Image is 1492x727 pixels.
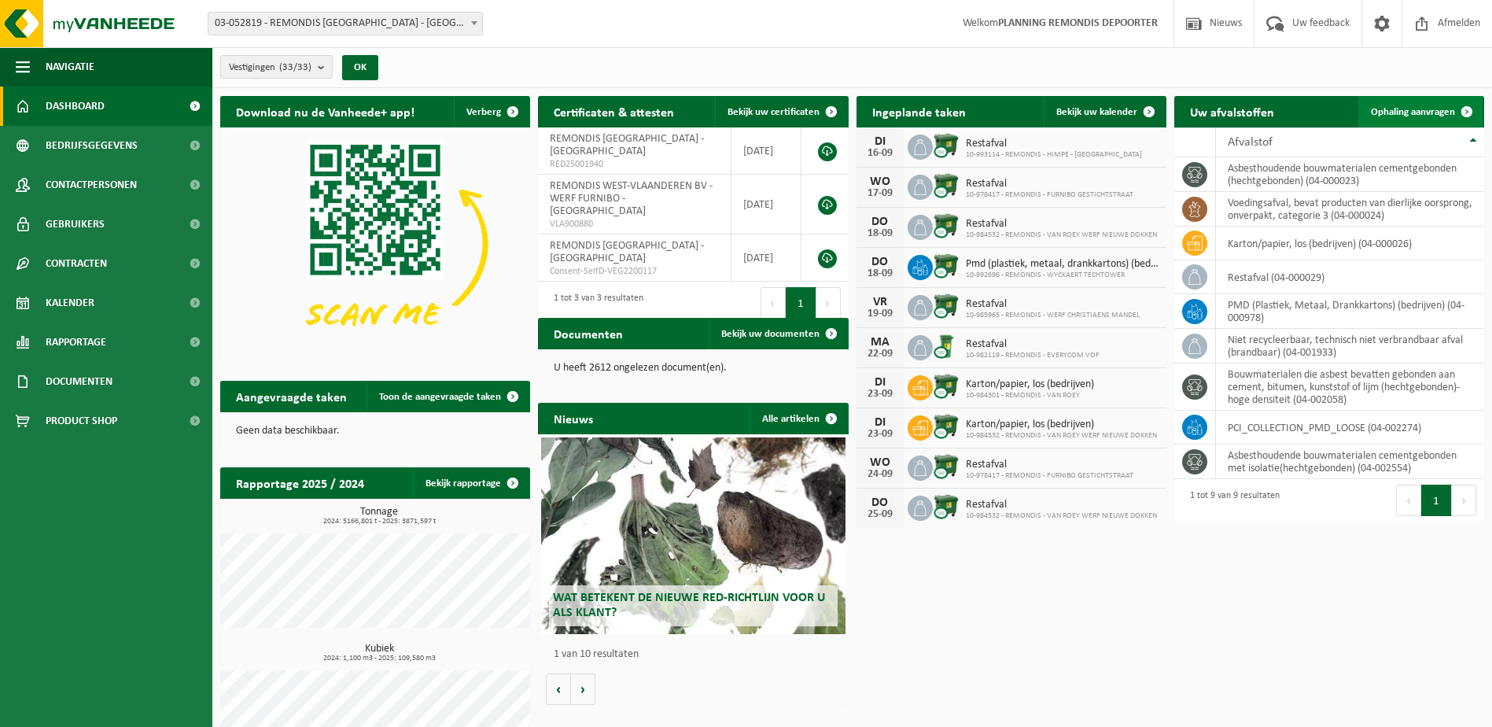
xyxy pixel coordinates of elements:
[966,459,1133,471] span: Restafval
[1371,107,1455,117] span: Ophaling aanvragen
[933,212,960,239] img: WB-1100-CU
[933,172,960,199] img: WB-1100-CU
[228,655,530,662] span: 2024: 1,100 m3 - 2025: 109,580 m3
[46,165,137,205] span: Contactpersonen
[1421,485,1452,516] button: 1
[966,311,1140,320] span: 10-985965 - REMONDIS - WERF CHRISTIAENS MANDEL
[966,138,1142,150] span: Restafval
[966,391,1094,400] span: 10-984301 - REMONDIS - VAN ROEY
[864,135,896,148] div: DI
[864,296,896,308] div: VR
[966,499,1157,511] span: Restafval
[46,126,138,165] span: Bedrijfsgegevens
[546,286,643,320] div: 1 tot 3 van 3 resultaten
[46,87,105,126] span: Dashboard
[413,467,529,499] a: Bekijk rapportage
[220,55,333,79] button: Vestigingen(33/33)
[933,453,960,480] img: WB-1100-CU
[966,271,1159,280] span: 10-992696 - REMONDIS - WYCKAERT TECHTOWER
[454,96,529,127] button: Verberg
[220,381,363,411] h2: Aangevraagde taken
[1216,157,1484,192] td: asbesthoudende bouwmaterialen cementgebonden (hechtgebonden) (04-000023)
[864,496,896,509] div: DO
[1216,445,1484,479] td: asbesthoudende bouwmaterialen cementgebonden met isolatie(hechtgebonden) (04-002554)
[46,47,94,87] span: Navigatie
[208,12,483,35] span: 03-052819 - REMONDIS WEST-VLAANDEREN - OOSTENDE
[966,231,1157,240] span: 10-984532 - REMONDIS - VAN ROEY WERF NIEUWE DOKKEN
[864,268,896,279] div: 18-09
[715,96,847,127] a: Bekijk uw certificaten
[228,518,530,526] span: 2024: 5166,801 t - 2025: 3871,597 t
[538,318,639,349] h2: Documenten
[541,437,845,634] a: Wat betekent de nieuwe RED-richtlijn voor u als klant?
[1228,136,1273,149] span: Afvalstof
[966,258,1159,271] span: Pmd (plastiek, metaal, drankkartons) (bedrijven)
[1216,227,1484,260] td: karton/papier, los (bedrijven) (04-000026)
[228,644,530,662] h3: Kubiek
[220,127,530,360] img: Download de VHEPlus App
[966,190,1133,200] span: 10-978417 - REMONDIS - FURNIBO GESTICHTSTRAAT
[864,228,896,239] div: 18-09
[864,175,896,188] div: WO
[933,293,960,319] img: WB-1100-CU
[966,150,1142,160] span: 10-993114 - REMONDIS - HIMPE - [GEOGRAPHIC_DATA]
[554,363,832,374] p: U heeft 2612 ongelezen document(en).
[966,178,1133,190] span: Restafval
[731,175,801,234] td: [DATE]
[546,673,571,705] button: Vorige
[731,234,801,282] td: [DATE]
[864,429,896,440] div: 23-09
[1452,485,1476,516] button: Next
[229,56,311,79] span: Vestigingen
[933,132,960,159] img: WB-1100-CU
[966,298,1140,311] span: Restafval
[553,592,825,619] span: Wat betekent de nieuwe RED-richtlijn voor u als klant?
[1216,329,1484,363] td: niet recycleerbaar, technisch niet verbrandbaar afval (brandbaar) (04-001933)
[550,158,719,171] span: RED25001940
[228,507,530,526] h3: Tonnage
[1174,96,1290,127] h2: Uw afvalstoffen
[550,133,704,157] span: REMONDIS [GEOGRAPHIC_DATA] - [GEOGRAPHIC_DATA]
[46,362,112,401] span: Documenten
[46,323,106,362] span: Rapportage
[220,467,380,498] h2: Rapportage 2025 / 2024
[721,329,820,339] span: Bekijk uw documenten
[1358,96,1483,127] a: Ophaling aanvragen
[864,509,896,520] div: 25-09
[709,318,847,349] a: Bekijk uw documenten
[864,216,896,228] div: DO
[46,401,117,441] span: Product Shop
[933,413,960,440] img: WB-1100-CU
[933,373,960,400] img: WB-1100-CU
[538,96,690,127] h2: Certificaten & attesten
[1044,96,1165,127] a: Bekijk uw kalender
[279,62,311,72] count: (33/33)
[550,265,719,278] span: Consent-SelfD-VEG2200117
[731,127,801,175] td: [DATE]
[367,381,529,412] a: Toon de aangevraagde taken
[816,287,841,319] button: Next
[550,218,719,231] span: VLA900880
[1056,107,1137,117] span: Bekijk uw kalender
[966,431,1157,441] span: 10-984532 - REMONDIS - VAN ROEY WERF NIEUWE DOKKEN
[46,205,105,244] span: Gebruikers
[550,180,713,217] span: REMONDIS WEST-VLAANDEREN BV - WERF FURNIBO - [GEOGRAPHIC_DATA]
[1216,363,1484,411] td: bouwmaterialen die asbest bevatten gebonden aan cement, bitumen, kunststof of lijm (hechtgebonden...
[342,55,378,80] button: OK
[864,416,896,429] div: DI
[864,336,896,349] div: MA
[728,107,820,117] span: Bekijk uw certificaten
[786,287,816,319] button: 1
[550,240,704,264] span: REMONDIS [GEOGRAPHIC_DATA] - [GEOGRAPHIC_DATA]
[46,283,94,323] span: Kalender
[1216,260,1484,294] td: restafval (04-000029)
[1216,411,1484,445] td: PCI_COLLECTION_PMD_LOOSE (04-002274)
[933,493,960,520] img: WB-1100-CU
[864,188,896,199] div: 17-09
[1216,192,1484,227] td: voedingsafval, bevat producten van dierlijke oorsprong, onverpakt, categorie 3 (04-000024)
[466,107,501,117] span: Verberg
[966,419,1157,431] span: Karton/papier, los (bedrijven)
[208,13,482,35] span: 03-052819 - REMONDIS WEST-VLAANDEREN - OOSTENDE
[554,649,840,660] p: 1 van 10 resultaten
[761,287,786,319] button: Previous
